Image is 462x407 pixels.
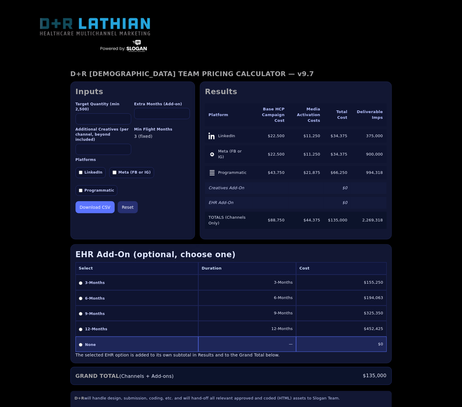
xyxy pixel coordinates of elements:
[288,103,324,127] th: Media Activation Costs
[79,328,83,331] input: 12-Months
[76,127,131,143] label: Additional Creatives (per channel, beyond included)
[296,306,386,321] td: $325,350
[252,166,288,179] td: $43,750
[288,146,324,163] td: $11,250
[134,133,190,139] div: 3 (fixed)
[134,127,190,132] label: Min Flight Months
[288,166,324,179] td: $21,875
[75,395,388,401] p: will handle design, submission, coding, etc. and will hand-off all relevant approved and coded (H...
[198,321,296,336] td: 12-Months
[324,182,351,194] td: $0
[218,149,249,160] span: Meta (FB or IG)
[296,262,386,275] th: Cost
[79,296,195,301] label: 6-Months
[252,212,288,229] td: $88,750
[252,146,288,163] td: $22,500
[205,182,252,194] td: Creatives Add-On
[351,166,386,179] td: 994,318
[324,212,351,229] td: $135,000
[198,262,296,275] th: Duration
[76,185,118,196] label: Programmatic
[75,396,85,400] strong: D+R
[296,275,386,290] td: $155,250
[70,70,392,78] h1: D+R [DEMOGRAPHIC_DATA] TEAM PRICING CALCULATOR — v9.7
[79,281,83,285] input: 3-Months
[118,201,138,213] button: Reset
[79,343,83,347] input: None
[205,197,252,209] td: EHR Add-On
[324,103,351,127] th: Total Cost
[76,352,387,358] div: The selected EHR option is added to its own subtotal in Results and to the Grand Total below.
[288,129,324,143] td: $11,250
[351,146,386,163] td: 900,000
[351,212,386,229] td: 2,269,318
[218,170,247,176] span: Programmatic
[76,102,131,112] label: Target Quantity (min 2,500)
[79,342,195,347] label: None
[198,337,296,352] td: —
[218,133,235,139] span: LinkedIn
[76,87,190,97] h2: Inputs
[205,87,387,97] h2: Results
[76,373,119,379] strong: GRAND TOTAL
[79,327,195,332] label: 12-Months
[205,212,252,229] td: TOTALS (Channels Only)
[324,166,351,179] td: $66,250
[76,157,190,162] label: Platforms
[76,372,174,380] span: (Channels + Add-ons)
[79,280,195,285] label: 3-Months
[296,290,386,306] td: $194,063
[79,312,83,316] input: 9-Months
[351,129,386,143] td: 375,000
[252,103,288,127] th: Base HCP Campaign Cost
[252,129,288,143] td: $22,500
[79,297,83,301] input: 6-Months
[288,212,324,229] td: $44,375
[198,306,296,321] td: 9-Months
[134,102,190,107] label: Extra Months (Add-on)
[198,290,296,306] td: 6-Months
[76,262,199,275] th: Select
[113,171,116,174] input: Meta (FB or IG)
[76,249,387,260] h3: EHR Add-On (optional, choose one)
[363,372,387,380] span: $135,000
[324,197,351,209] td: $0
[79,311,195,316] label: 9-Months
[109,167,154,178] label: Meta (FB or IG)
[76,201,115,213] button: Download CSV
[351,103,386,127] th: Deliverable Imps
[76,167,106,178] label: LinkedIn
[324,146,351,163] td: $34,375
[79,171,83,174] input: LinkedIn
[205,103,252,127] th: Platform
[296,321,386,336] td: $452,425
[79,189,83,193] input: Programmatic
[296,337,386,352] td: $0
[198,275,296,290] td: 3-Months
[324,129,351,143] td: $34,375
